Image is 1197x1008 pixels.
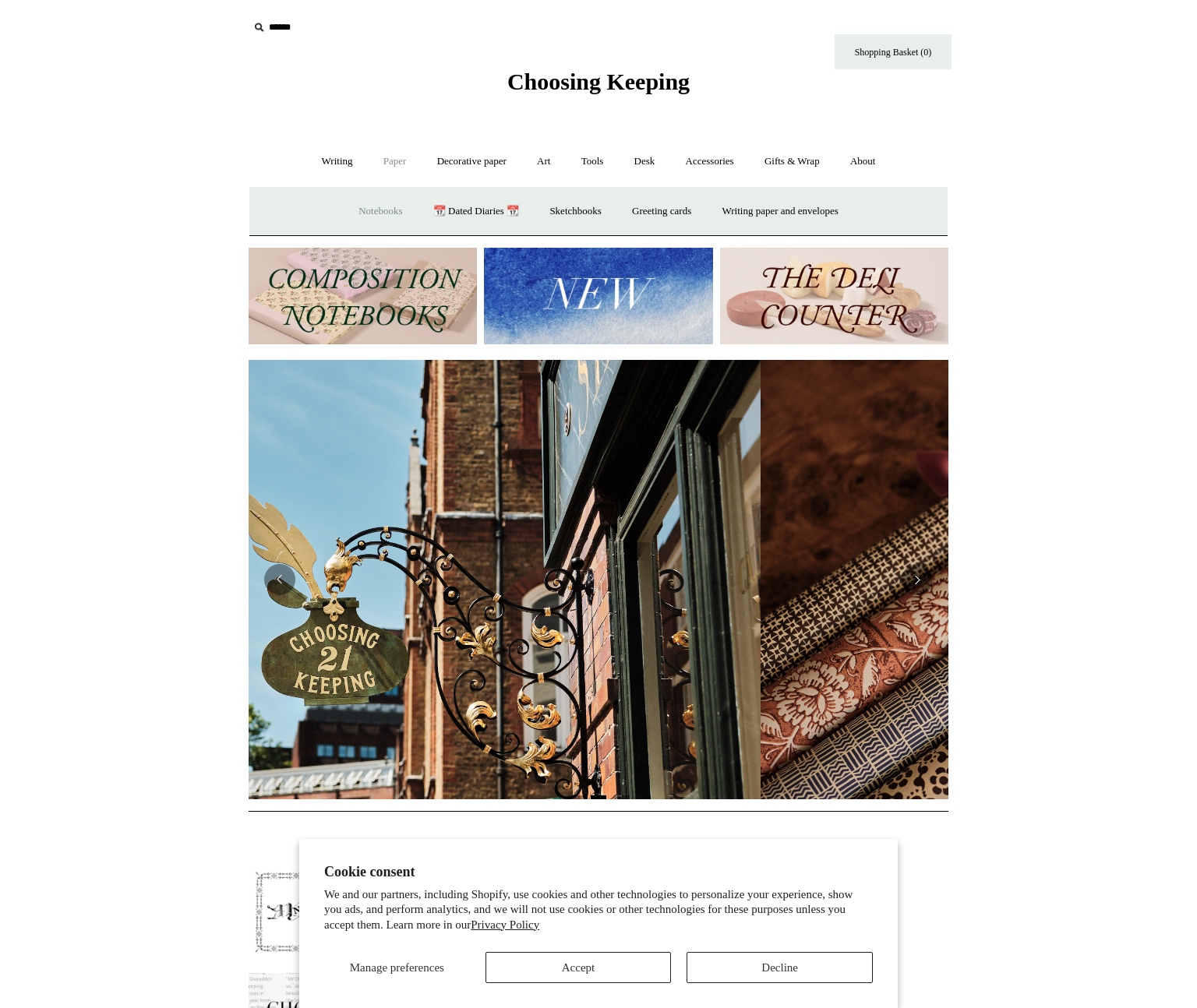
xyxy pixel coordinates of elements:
[835,34,952,69] a: Shopping Basket (0)
[591,795,606,799] button: Page 2
[324,864,873,880] h2: Cookie consent
[61,360,761,799] img: Copyright Choosing Keeping 20190711 LS Homepage 7.jpg__PID:4c49fdcc-9d5f-40e8-9753-f5038b35abb7
[249,248,477,345] img: 202302 Composition ledgers.jpg__PID:69722ee6-fa44-49dd-a067-31375e5d54ec
[486,952,672,983] button: Accept
[836,141,890,182] a: About
[750,141,834,182] a: Gifts & Wrap
[324,952,470,983] button: Manage preferences
[344,191,416,232] a: Notebooks
[902,564,933,595] button: Next
[535,191,615,232] a: Sketchbooks
[687,952,873,983] button: Decline
[264,564,295,595] button: Previous
[507,69,690,94] span: Choosing Keeping
[308,141,367,182] a: Writing
[567,141,618,182] a: Tools
[620,141,669,182] a: Desk
[672,141,748,182] a: Accessories
[720,248,948,345] img: The Deli Counter
[567,795,583,799] button: Page 1
[369,141,421,182] a: Paper
[423,141,521,182] a: Decorative paper
[523,141,564,182] a: Art
[618,191,705,232] a: Greeting cards
[484,248,712,345] img: New.jpg__PID:f73bdf93-380a-4a35-bcfe-7823039498e1
[350,961,444,974] span: Manage preferences
[471,918,539,931] a: Privacy Policy
[708,191,853,232] a: Writing paper and envelopes
[249,864,475,960] img: pf-4db91bb9--1305-Newsletter-Button_1200x.jpg
[324,887,873,933] p: We and our partners, including Shopify, use cookies and other technologies to personalize your ex...
[614,795,630,799] button: Page 3
[507,81,690,92] a: Choosing Keeping
[419,191,533,232] a: 📆 Dated Diaries 📆
[531,836,666,848] span: GENERAL INFORMATION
